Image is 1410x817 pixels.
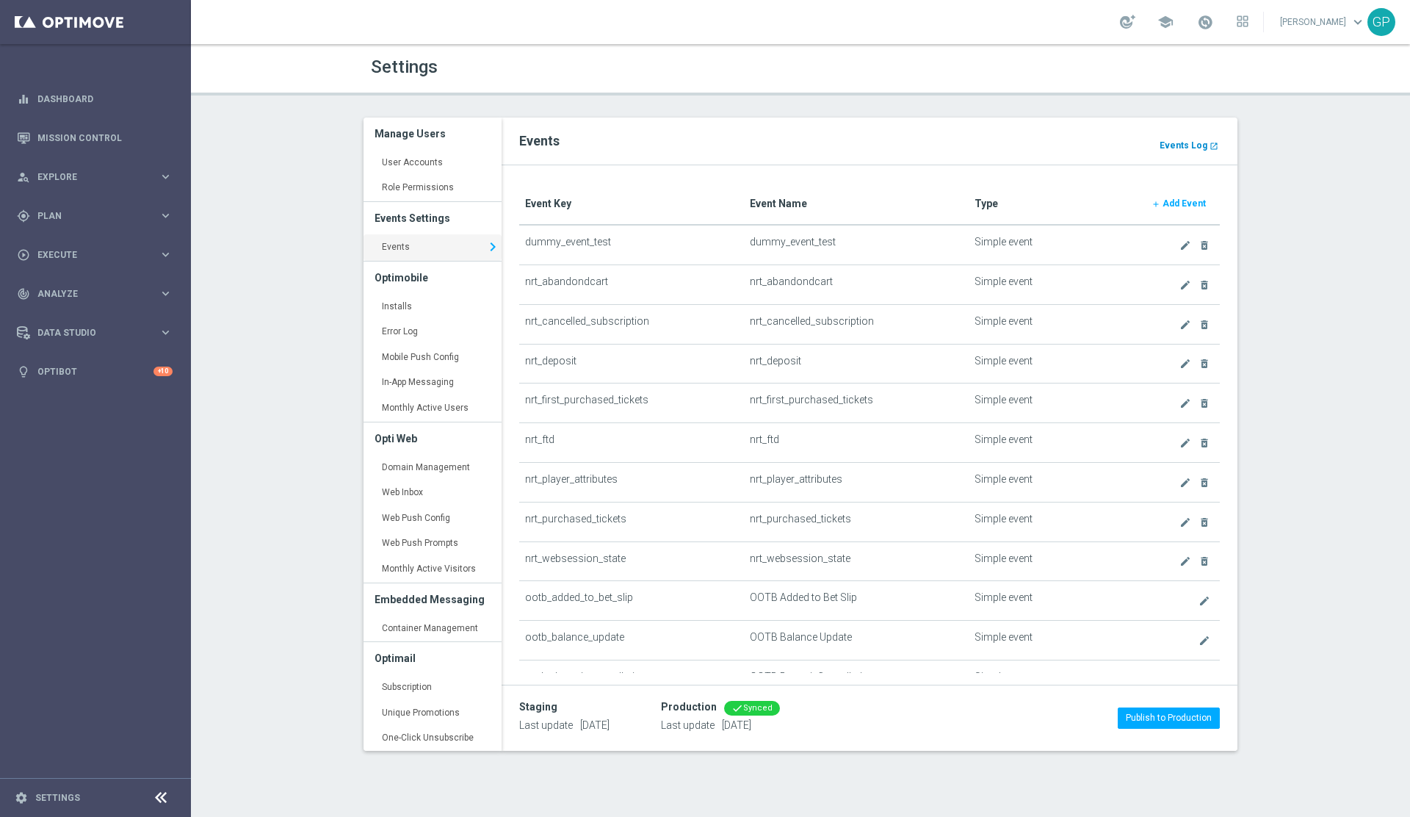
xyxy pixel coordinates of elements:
button: Publish to Production [1118,708,1220,728]
td: OOTB Added to Bet Slip [744,581,969,621]
i: delete_forever [1198,477,1210,489]
div: Mission Control [17,118,173,157]
i: create [1198,635,1210,647]
td: ootb_deposit_cancellation [519,660,744,699]
td: dummy_event_test [744,225,969,264]
i: delete_forever [1198,358,1210,370]
a: Mission Control [37,118,173,157]
td: ootb_balance_update [519,621,744,661]
div: Staging [519,701,557,713]
button: equalizer Dashboard [16,93,173,105]
span: keyboard_arrow_down [1350,14,1366,30]
button: Mission Control [16,132,173,144]
i: keyboard_arrow_right [159,248,173,262]
td: nrt_websession_state [744,541,969,581]
a: Web Push Config [364,505,502,532]
button: lightbulb Optibot +10 [16,366,173,378]
i: launch [1210,142,1218,151]
i: create [1179,397,1191,409]
h3: Optimobile [375,262,491,294]
i: delete_forever [1198,279,1210,291]
b: Events Log [1160,140,1207,151]
span: Data Studio [37,328,159,337]
td: nrt_ftd [519,423,744,463]
a: Role Permissions [364,175,502,201]
a: Web Push Prompts [364,530,502,557]
div: Explore [17,170,159,184]
i: create [1179,555,1191,567]
i: create [1179,477,1191,489]
a: Events [364,234,502,261]
td: Simple event [969,265,1138,305]
td: nrt_player_attributes [519,462,744,502]
i: keyboard_arrow_right [159,209,173,223]
div: +10 [153,367,173,376]
button: Data Studio keyboard_arrow_right [16,327,173,339]
i: done [731,702,743,714]
i: delete_forever [1198,319,1210,331]
i: delete_forever [1198,555,1210,567]
div: GP [1367,8,1395,36]
a: Monthly Active Users [364,395,502,422]
td: nrt_purchased_tickets [744,502,969,541]
p: Last update [519,719,610,732]
a: Unique Promotions [364,700,502,727]
a: Monthly Active Visitors [364,556,502,583]
td: nrt_abandondcart [519,265,744,305]
td: Simple event [969,384,1138,423]
h3: Embedded Messaging [375,583,491,616]
i: create [1179,240,1191,251]
i: keyboard_arrow_right [484,236,502,258]
a: Dashboard [37,79,173,118]
i: gps_fixed [17,209,30,223]
i: delete_forever [1198,517,1210,528]
a: [PERSON_NAME]keyboard_arrow_down [1279,11,1367,33]
td: Simple event [969,225,1138,264]
td: Simple event [969,344,1138,384]
td: nrt_ftd [744,423,969,463]
span: [DATE] [722,719,751,731]
i: create [1198,595,1210,607]
td: Simple event [969,423,1138,463]
td: nrt_first_purchased_tickets [519,384,744,423]
a: Installs [364,294,502,320]
td: Simple event [969,502,1138,541]
td: nrt_deposit [519,344,744,384]
i: person_search [17,170,30,184]
span: Synced [743,703,773,713]
i: keyboard_arrow_right [159,325,173,339]
i: play_circle_outline [17,248,30,262]
i: delete_forever [1198,240,1210,251]
span: Explore [37,173,159,181]
span: Plan [37,212,159,220]
h3: Manage Users [375,118,491,150]
td: nrt_player_attributes [744,462,969,502]
h2: Events [519,132,1220,150]
i: keyboard_arrow_right [159,170,173,184]
div: Dashboard [17,79,173,118]
i: create [1179,319,1191,331]
p: Last update [661,719,780,732]
div: Analyze [17,287,159,300]
i: create [1179,517,1191,528]
div: Data Studio [17,326,159,339]
a: Container Management [364,616,502,642]
i: delete_forever [1198,437,1210,449]
button: gps_fixed Plan keyboard_arrow_right [16,210,173,222]
td: nrt_first_purchased_tickets [744,384,969,423]
div: Optibot [17,352,173,391]
b: Add Event [1163,198,1206,209]
i: delete_forever [1198,397,1210,409]
th: Type [969,183,1138,225]
div: Execute [17,248,159,262]
a: Mobile Push Config [364,345,502,371]
th: Event Name [744,183,969,225]
button: track_changes Analyze keyboard_arrow_right [16,288,173,300]
td: OOTB Deposit Cancellation [744,660,969,699]
span: Execute [37,251,159,259]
